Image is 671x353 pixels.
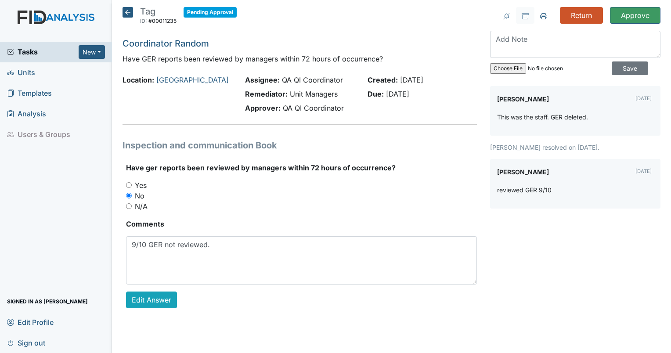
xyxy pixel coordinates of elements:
input: No [126,193,132,198]
a: Tasks [7,47,79,57]
strong: Approver: [245,104,281,112]
small: [DATE] [635,168,652,174]
p: reviewed GER 9/10 [497,185,552,195]
label: Yes [135,180,147,191]
span: Edit Profile [7,315,54,329]
button: New [79,45,105,59]
span: ID: [140,18,147,24]
span: [DATE] [386,90,409,98]
strong: Location: [123,76,154,84]
label: [PERSON_NAME] [497,93,549,105]
strong: Assignee: [245,76,280,84]
p: This was the staff. GER deleted. [497,112,588,122]
strong: Due: [368,90,384,98]
a: Edit Answer [126,292,177,308]
span: Units [7,66,35,79]
span: Signed in as [PERSON_NAME] [7,295,88,308]
strong: Remediator: [245,90,288,98]
p: Have GER reports been reviewed by managers within 72 hours of occurrence? [123,54,477,64]
span: Pending Approval [184,7,237,18]
a: Coordinator Random [123,38,209,49]
a: [GEOGRAPHIC_DATA] [156,76,229,84]
h1: Inspection and communication Book [123,139,477,152]
label: No [135,191,144,201]
span: Tag [140,6,155,17]
input: Approve [610,7,660,24]
span: Unit Managers [290,90,338,98]
span: QA QI Coordinator [283,104,344,112]
input: N/A [126,203,132,209]
span: QA QI Coordinator [282,76,343,84]
strong: Created: [368,76,398,84]
span: #00011235 [148,18,177,24]
label: [PERSON_NAME] [497,166,549,178]
textarea: 9/10 GER not reviewed. [126,236,477,285]
label: N/A [135,201,148,212]
strong: Comments [126,219,477,229]
span: Analysis [7,107,46,121]
small: [DATE] [635,95,652,101]
input: Save [612,61,648,75]
input: Yes [126,182,132,188]
label: Have ger reports been reviewed by managers within 72 hours of occurrence? [126,162,396,173]
span: Templates [7,86,52,100]
span: [DATE] [400,76,423,84]
input: Return [560,7,603,24]
span: Sign out [7,336,45,349]
p: [PERSON_NAME] resolved on [DATE]. [490,143,660,152]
